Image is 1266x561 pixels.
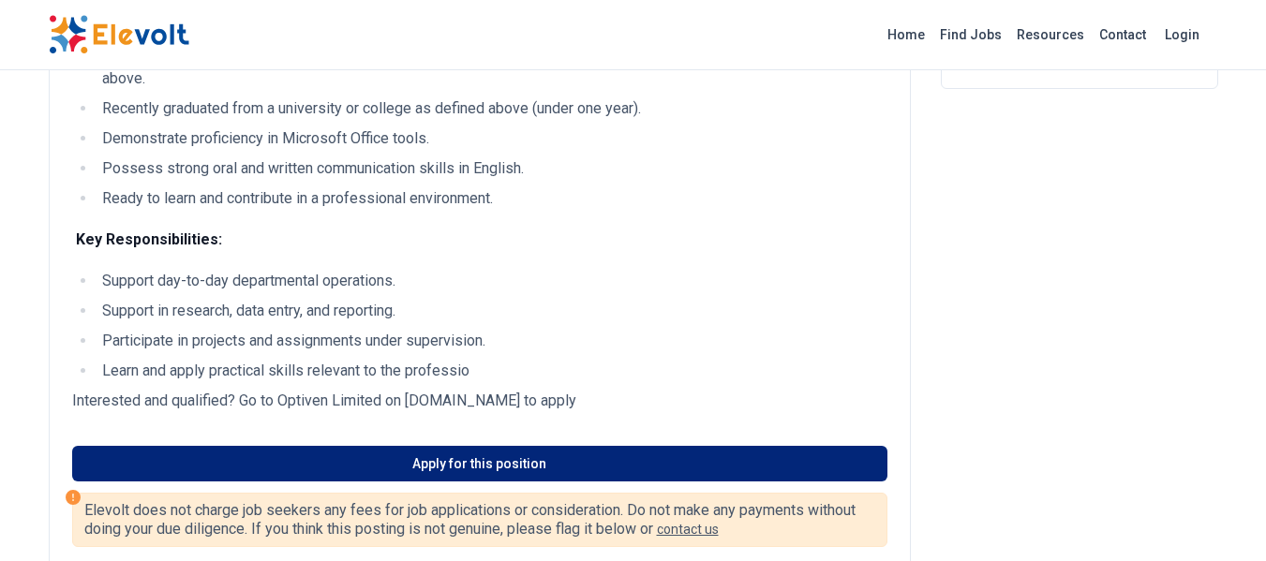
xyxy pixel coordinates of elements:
[97,157,887,180] li: Possess strong oral and written communication skills in English.
[97,187,887,210] li: Ready to learn and contribute in a professional environment.
[1092,20,1154,50] a: Contact
[932,20,1009,50] a: Find Jobs
[1009,20,1092,50] a: Resources
[97,300,887,322] li: Support in research, data entry, and reporting.
[97,127,887,150] li: Demonstrate proficiency in Microsoft Office tools.
[97,270,887,292] li: Support day-to-day departmental operations.
[72,446,887,481] a: Apply for this position
[49,15,189,54] img: Elevolt
[1154,16,1211,53] a: Login
[72,390,887,412] p: Interested and qualified? Go to Optiven Limited on [DOMAIN_NAME] to apply
[880,20,932,50] a: Home
[97,330,887,352] li: Participate in projects and assignments under supervision.
[84,501,875,539] p: Elevolt does not charge job seekers any fees for job applications or consideration. Do not make a...
[657,522,719,537] a: contact us
[97,97,887,120] li: Recently graduated from a university or college as defined above (under one year).
[1172,471,1266,561] iframe: Chat Widget
[97,360,887,382] li: Learn and apply practical skills relevant to the professio
[76,230,222,248] strong: Key Responsibilities:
